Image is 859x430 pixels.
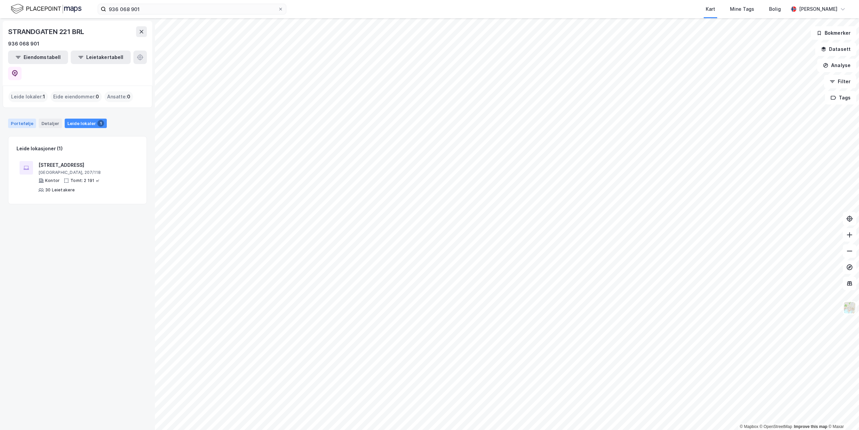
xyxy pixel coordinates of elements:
div: Mine Tags [730,5,754,13]
div: Detaljer [39,119,62,128]
span: 0 [96,93,99,101]
button: Eiendomstabell [8,51,68,64]
span: 0 [127,93,130,101]
div: Kontor [45,178,60,183]
button: Bokmerker [811,26,856,40]
button: Filter [824,75,856,88]
a: Improve this map [794,424,827,429]
div: Tomt: 2 191 ㎡ [70,178,100,183]
div: 936 068 901 [8,40,39,48]
div: Eide eiendommer : [51,91,102,102]
div: Leide lokasjoner (1) [17,145,63,153]
div: STRANDGATEN 221 BRL [8,26,86,37]
div: Kart [706,5,715,13]
img: logo.f888ab2527a4732fd821a326f86c7f29.svg [11,3,82,15]
div: 1 [97,120,104,127]
input: Søk på adresse, matrikkel, gårdeiere, leietakere eller personer [106,4,278,14]
div: [GEOGRAPHIC_DATA], 207/118 [38,170,135,175]
button: Tags [825,91,856,104]
span: 1 [43,93,45,101]
button: Analyse [817,59,856,72]
a: Mapbox [740,424,758,429]
div: Bolig [769,5,781,13]
div: [STREET_ADDRESS] [38,161,135,169]
a: OpenStreetMap [760,424,792,429]
div: 30 Leietakere [45,187,75,193]
button: Leietakertabell [71,51,131,64]
button: Datasett [815,42,856,56]
div: Leide lokaler : [8,91,48,102]
div: Leide lokaler [65,119,107,128]
img: Z [843,301,856,314]
div: [PERSON_NAME] [799,5,837,13]
iframe: Chat Widget [825,398,859,430]
div: Portefølje [8,119,36,128]
div: Ansatte : [104,91,133,102]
